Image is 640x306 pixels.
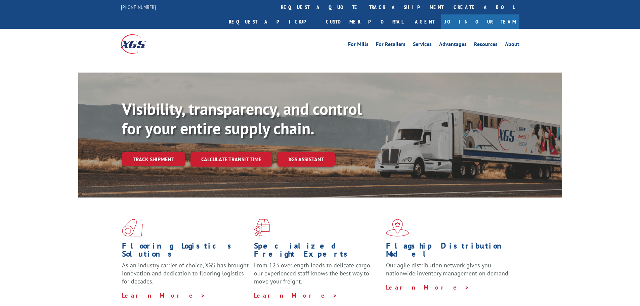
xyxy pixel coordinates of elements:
[254,219,270,236] img: xgs-icon-focused-on-flooring-red
[278,152,335,167] a: XGS ASSISTANT
[121,4,156,10] a: [PHONE_NUMBER]
[505,42,519,49] a: About
[348,42,369,49] a: For Mills
[474,42,498,49] a: Resources
[190,152,272,167] a: Calculate transit time
[254,261,381,291] p: From 123 overlength loads to delicate cargo, our experienced staff knows the best way to move you...
[224,14,321,29] a: Request a pickup
[386,283,470,291] a: Learn More >
[122,292,206,299] a: Learn More >
[441,14,519,29] a: Join Our Team
[122,261,249,285] span: As an industry carrier of choice, XGS has brought innovation and dedication to flooring logistics...
[122,152,185,166] a: Track shipment
[254,242,381,261] h1: Specialized Freight Experts
[122,219,143,236] img: xgs-icon-total-supply-chain-intelligence-red
[386,219,409,236] img: xgs-icon-flagship-distribution-model-red
[122,242,249,261] h1: Flooring Logistics Solutions
[386,242,513,261] h1: Flagship Distribution Model
[408,14,441,29] a: Agent
[376,42,406,49] a: For Retailers
[122,98,362,139] b: Visibility, transparency, and control for your entire supply chain.
[413,42,432,49] a: Services
[439,42,467,49] a: Advantages
[321,14,408,29] a: Customer Portal
[254,292,338,299] a: Learn More >
[386,261,510,277] span: Our agile distribution network gives you nationwide inventory management on demand.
